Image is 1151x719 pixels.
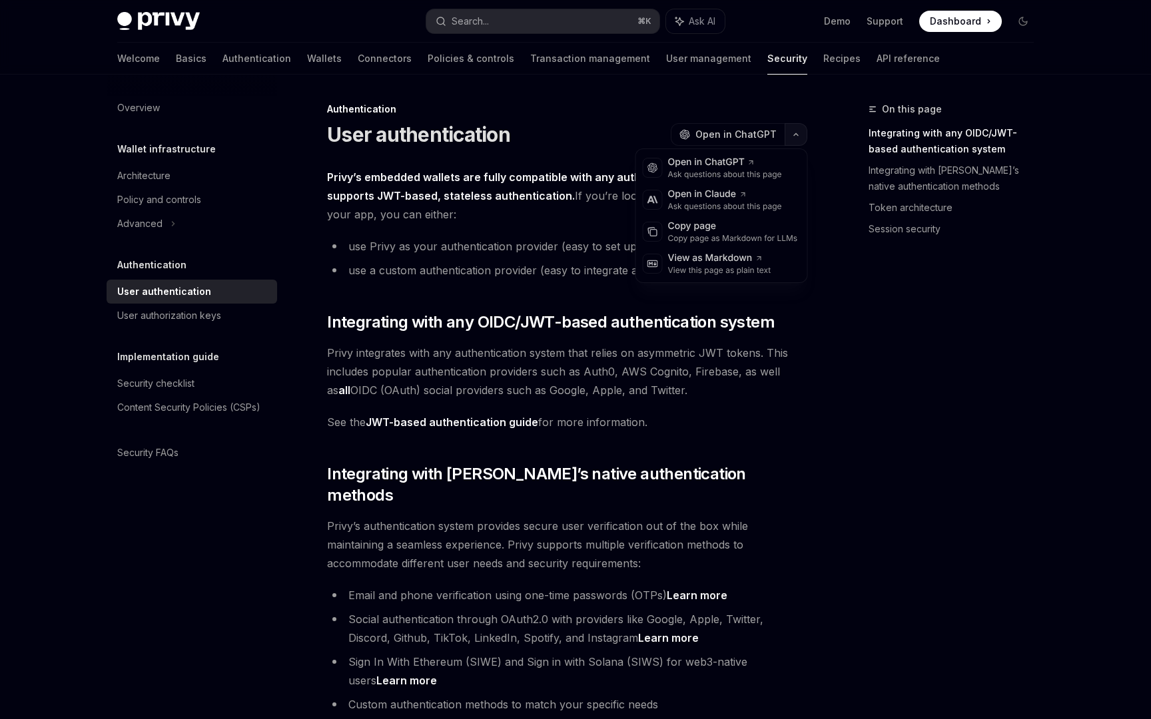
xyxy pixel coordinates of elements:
a: Connectors [358,43,412,75]
li: use Privy as your authentication provider (easy to set up out-of-the-box) [327,237,807,256]
div: Ask questions about this page [668,201,782,212]
a: Security FAQs [107,441,277,465]
div: Advanced [117,216,163,232]
a: Security [767,43,807,75]
button: Ask AI [666,9,725,33]
span: If you’re looking to add embedded wallets to your app, you can either: [327,168,807,224]
div: Ask questions about this page [668,169,782,180]
span: Privy’s authentication system provides secure user verification out of the box while maintaining ... [327,517,807,573]
a: User management [666,43,751,75]
span: Privy integrates with any authentication system that relies on asymmetric JWT tokens. This includ... [327,344,807,399]
a: API reference [877,43,940,75]
div: User authorization keys [117,308,221,324]
div: Authentication [327,103,807,116]
div: Copy page [668,220,798,233]
div: Architecture [117,168,171,184]
div: Search... [452,13,489,29]
h5: Authentication [117,257,187,273]
div: Copy page as Markdown for LLMs [668,233,798,244]
div: User authentication [117,284,211,300]
a: Transaction management [530,43,650,75]
h1: User authentication [327,122,510,146]
a: Policy and controls [107,188,277,212]
div: Security checklist [117,375,194,391]
button: Toggle dark mode [1012,11,1034,32]
div: Security FAQs [117,445,179,461]
a: Basics [176,43,206,75]
button: Open in ChatGPT [671,123,785,146]
a: Authentication [222,43,291,75]
a: JWT-based authentication guide [366,415,538,429]
li: use a custom authentication provider (easy to integrate alongside your existing stack) [327,261,807,280]
a: Learn more [638,631,699,645]
div: Content Security Policies (CSPs) [117,399,260,415]
div: View this page as plain text [668,265,771,276]
a: Overview [107,96,277,120]
li: Email and phone verification using one-time passwords (OTPs) [327,586,807,604]
div: Overview [117,100,160,116]
span: Dashboard [930,15,981,28]
a: Recipes [823,43,861,75]
a: Learn more [376,674,437,688]
div: Open in ChatGPT [668,156,782,169]
span: Integrating with [PERSON_NAME]’s native authentication methods [327,463,807,506]
li: Sign In With Ethereum (SIWE) and Sign in with Solana (SIWS) for web3-native users [327,652,807,690]
a: Wallets [307,43,342,75]
a: Support [867,15,903,28]
a: Architecture [107,164,277,188]
span: On this page [882,101,942,117]
a: Integrating with any OIDC/JWT-based authentication system [869,122,1044,160]
a: Token architecture [869,197,1044,218]
a: Dashboard [919,11,1002,32]
a: Content Security Policies (CSPs) [107,395,277,419]
a: Welcome [117,43,160,75]
span: Open in ChatGPT [695,128,777,141]
img: dark logo [117,12,200,31]
a: Demo [824,15,851,28]
a: Integrating with [PERSON_NAME]’s native authentication methods [869,160,1044,197]
a: Policies & controls [428,43,514,75]
button: Search...⌘K [426,9,659,33]
a: Learn more [667,589,727,602]
span: ⌘ K [637,16,651,27]
span: Integrating with any OIDC/JWT-based authentication system [327,312,775,333]
span: Ask AI [689,15,715,28]
div: Open in Claude [668,188,782,201]
li: Social authentication through OAuth2.0 with providers like Google, Apple, Twitter, Discord, Githu... [327,610,807,647]
li: Custom authentication methods to match your specific needs [327,695,807,714]
a: Security checklist [107,371,277,395]
span: See the for more information. [327,413,807,431]
strong: all [338,383,350,397]
div: View as Markdown [668,252,771,265]
h5: Wallet infrastructure [117,141,216,157]
h5: Implementation guide [117,349,219,365]
a: User authentication [107,280,277,304]
a: Session security [869,218,1044,240]
a: User authorization keys [107,304,277,328]
strong: Privy’s embedded wallets are fully compatible with any authentication provider that supports JWT-... [327,170,765,202]
div: Policy and controls [117,192,201,208]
